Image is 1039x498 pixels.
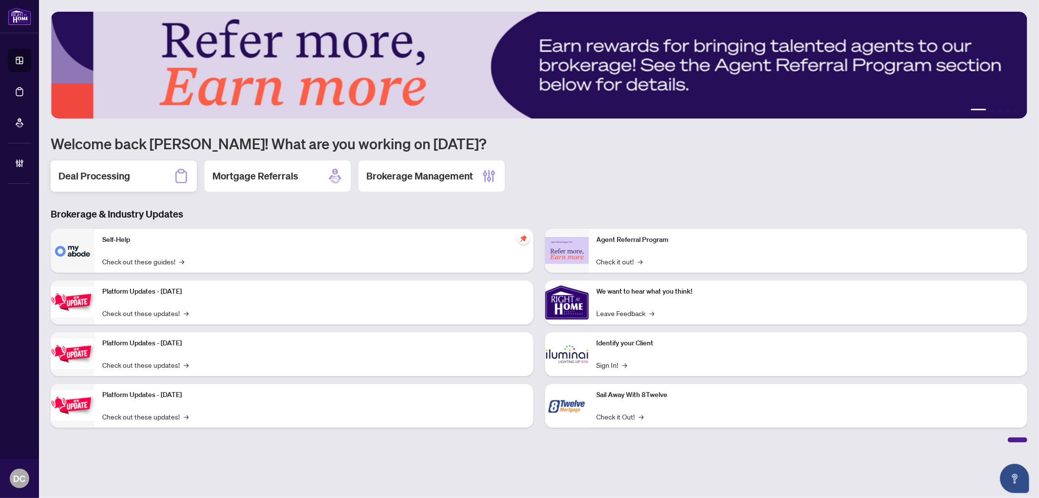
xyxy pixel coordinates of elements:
[998,109,1002,113] button: 3
[184,359,189,370] span: →
[597,359,627,370] a: Sign In!→
[639,411,644,422] span: →
[212,169,298,183] h2: Mortgage Referrals
[545,237,589,264] img: Agent Referral Program
[102,359,189,370] a: Check out these updates!→
[8,7,31,25] img: logo
[51,134,1027,153] h1: Welcome back [PERSON_NAME]! What are you working on [DATE]?
[990,109,994,113] button: 2
[518,233,529,244] span: pushpin
[545,332,589,376] img: Identify your Client
[545,280,589,324] img: We want to hear what you think!
[51,12,1027,119] img: Slide 0
[102,235,526,245] p: Self-Help
[650,308,655,319] span: →
[58,169,130,183] h2: Deal Processing
[102,338,526,349] p: Platform Updates - [DATE]
[179,256,184,267] span: →
[102,308,189,319] a: Check out these updates!→
[545,384,589,428] img: Sail Away With 8Twelve
[184,308,189,319] span: →
[623,359,627,370] span: →
[597,390,1020,400] p: Sail Away With 8Twelve
[638,256,643,267] span: →
[102,411,189,422] a: Check out these updates!→
[971,109,986,113] button: 1
[1000,464,1029,493] button: Open asap
[366,169,473,183] h2: Brokerage Management
[597,338,1020,349] p: Identify your Client
[51,207,1027,221] h3: Brokerage & Industry Updates
[51,287,94,318] img: Platform Updates - July 21, 2025
[597,235,1020,245] p: Agent Referral Program
[14,472,26,485] span: DC
[102,256,184,267] a: Check out these guides!→
[102,390,526,400] p: Platform Updates - [DATE]
[1014,109,1018,113] button: 5
[597,256,643,267] a: Check it out!→
[597,411,644,422] a: Check it Out!→
[51,339,94,369] img: Platform Updates - July 8, 2025
[51,390,94,421] img: Platform Updates - June 23, 2025
[597,286,1020,297] p: We want to hear what you think!
[184,411,189,422] span: →
[1006,109,1010,113] button: 4
[51,229,94,273] img: Self-Help
[102,286,526,297] p: Platform Updates - [DATE]
[597,308,655,319] a: Leave Feedback→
